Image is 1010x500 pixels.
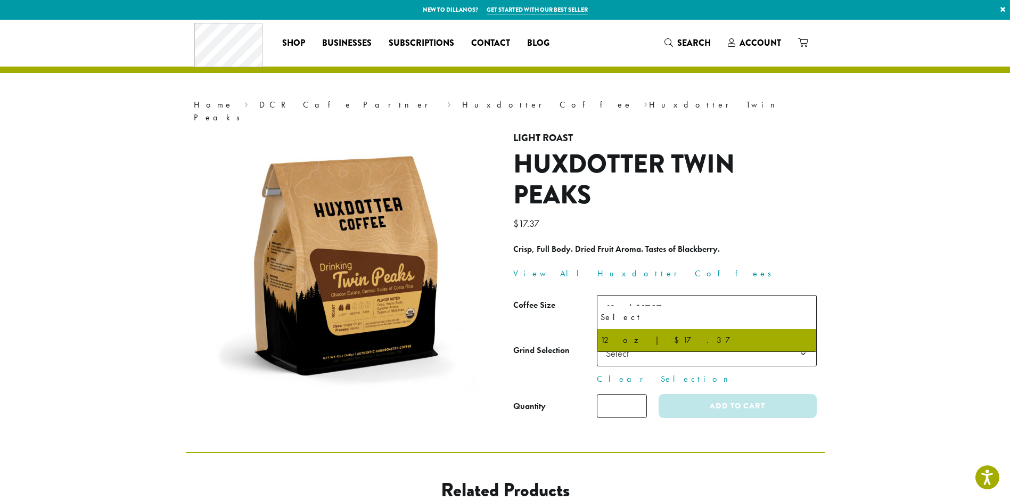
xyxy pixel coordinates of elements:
[644,95,647,111] span: ›
[597,394,647,418] input: Product quantity
[513,149,817,210] h1: Huxdotter Twin Peaks
[194,99,233,110] a: Home
[513,298,597,313] label: Coffee Size
[513,243,720,255] b: Crisp, Full Body. Dried Fruit Aroma. Tastes of Blackberry.
[677,37,711,49] span: Search
[322,37,372,50] span: Businesses
[601,332,813,348] div: 12 oz | $17.37
[513,400,546,413] div: Quantity
[194,99,817,124] nav: Breadcrumb
[740,37,781,49] span: Account
[471,37,510,50] span: Contact
[597,306,816,329] li: Select
[597,373,817,386] a: Clear Selection
[602,298,672,318] span: 12 oz | $17.37
[606,302,661,314] span: 12 oz | $17.37
[513,343,597,358] label: Grind Selection
[244,95,248,111] span: ›
[447,95,451,111] span: ›
[259,99,436,110] a: DCR Cafe Partner
[274,35,314,52] a: Shop
[462,99,633,110] a: Huxdotter Coffee
[513,217,542,229] bdi: 17.37
[513,217,519,229] span: $
[602,343,639,364] span: Select
[389,37,454,50] span: Subscriptions
[597,340,817,366] span: Select
[513,268,778,279] a: View All Huxdotter Coffees
[656,34,719,52] a: Search
[527,37,549,50] span: Blog
[659,394,816,418] button: Add to cart
[487,5,588,14] a: Get started with our best seller
[513,133,817,144] h4: Light Roast
[282,37,305,50] span: Shop
[597,295,817,321] span: 12 oz | $17.37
